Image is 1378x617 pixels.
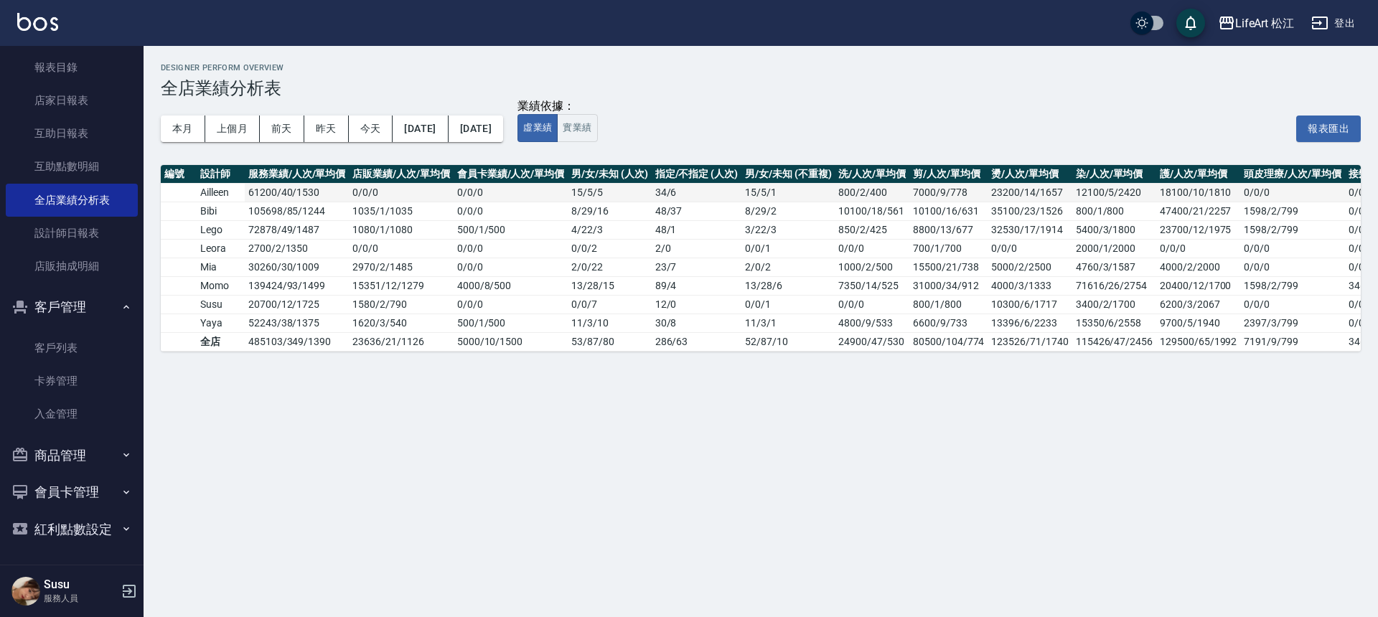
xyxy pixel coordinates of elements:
[1240,165,1344,184] th: 頭皮理療/人次/單均價
[304,116,349,142] button: 昨天
[454,332,568,351] td: 5000 / 10 / 1500
[568,165,651,184] th: 男/女/未知 (人次)
[517,114,558,142] button: 虛業績
[652,183,741,202] td: 34 / 6
[652,295,741,314] td: 12 / 0
[1240,295,1344,314] td: 0/0/0
[449,116,503,142] button: [DATE]
[835,258,909,276] td: 1000/2/500
[988,239,1072,258] td: 0/0/0
[1072,314,1156,332] td: 15350/6/2558
[652,220,741,239] td: 48 / 1
[454,276,568,295] td: 4000 / 8 / 500
[1240,239,1344,258] td: 0/0/0
[835,183,909,202] td: 800/2/400
[161,63,1361,72] h2: Designer Perform Overview
[454,202,568,220] td: 0 / 0 / 0
[988,165,1072,184] th: 燙/人次/單均價
[454,314,568,332] td: 500 / 1 / 500
[909,295,988,314] td: 800/1/800
[835,295,909,314] td: 0/0/0
[454,239,568,258] td: 0 / 0 / 0
[1156,220,1240,239] td: 23700/12/1975
[1072,295,1156,314] td: 3400/2/1700
[909,239,988,258] td: 700/1/700
[205,116,260,142] button: 上個月
[1240,276,1344,295] td: 1598/2/799
[988,314,1072,332] td: 13396/6/2233
[741,183,835,202] td: 15 / 5 / 1
[6,250,138,283] a: 店販抽成明細
[6,150,138,183] a: 互助點數明細
[245,276,349,295] td: 139424 / 93 / 1499
[197,202,245,220] td: Bibi
[161,165,197,184] th: 編號
[557,114,597,142] button: 實業績
[1072,202,1156,220] td: 800/1/800
[349,276,453,295] td: 15351 / 12 / 1279
[1156,276,1240,295] td: 20400/12/1700
[6,288,138,326] button: 客戶管理
[1156,165,1240,184] th: 護/人次/單均價
[741,165,835,184] th: 男/女/未知 (不重複)
[6,511,138,548] button: 紅利點數設定
[245,183,349,202] td: 61200 / 40 / 1530
[1240,258,1344,276] td: 0/0/0
[741,295,835,314] td: 0 / 0 / 1
[1072,183,1156,202] td: 12100/5/2420
[568,183,651,202] td: 15 / 5 / 5
[6,51,138,84] a: 報表目錄
[44,578,117,592] h5: Susu
[1156,239,1240,258] td: 0/0/0
[197,295,245,314] td: Susu
[835,239,909,258] td: 0/0/0
[6,397,138,430] a: 入金管理
[1072,332,1156,351] td: 115426/47/2456
[741,314,835,332] td: 11 / 3 / 1
[909,165,988,184] th: 剪/人次/單均價
[988,258,1072,276] td: 5000/2/2500
[835,202,909,220] td: 10100/18/561
[6,117,138,150] a: 互助日報表
[245,202,349,220] td: 105698 / 85 / 1244
[835,220,909,239] td: 850/2/425
[1176,9,1205,37] button: save
[197,332,245,351] td: 全店
[1296,116,1361,142] button: 報表匯出
[6,474,138,511] button: 會員卡管理
[988,332,1072,351] td: 123526/71/1740
[11,577,40,606] img: Person
[17,13,58,31] img: Logo
[652,276,741,295] td: 89 / 4
[197,276,245,295] td: Momo
[1235,14,1295,32] div: LifeArt 松江
[349,258,453,276] td: 2970 / 2 / 1485
[909,183,988,202] td: 7000/9/778
[909,220,988,239] td: 8800/13/677
[1156,202,1240,220] td: 47400/21/2257
[349,183,453,202] td: 0 / 0 / 0
[349,314,453,332] td: 1620 / 3 / 540
[835,314,909,332] td: 4800/9/533
[652,165,741,184] th: 指定/不指定 (人次)
[1240,220,1344,239] td: 1598/2/799
[1240,183,1344,202] td: 0/0/0
[6,364,138,397] a: 卡券管理
[245,258,349,276] td: 30260 / 30 / 1009
[1212,9,1300,38] button: LifeArt 松江
[161,78,1361,98] h3: 全店業績分析表
[988,183,1072,202] td: 23200/14/1657
[568,202,651,220] td: 8 / 29 / 16
[988,295,1072,314] td: 10300/6/1717
[652,258,741,276] td: 23 / 7
[741,332,835,351] td: 52 / 87 / 10
[517,99,597,114] div: 業績依據：
[6,437,138,474] button: 商品管理
[1072,165,1156,184] th: 染/人次/單均價
[393,116,448,142] button: [DATE]
[909,258,988,276] td: 15500/21/738
[349,165,453,184] th: 店販業績/人次/單均價
[568,258,651,276] td: 2 / 0 / 22
[568,295,651,314] td: 0 / 0 / 7
[197,183,245,202] td: Ailleen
